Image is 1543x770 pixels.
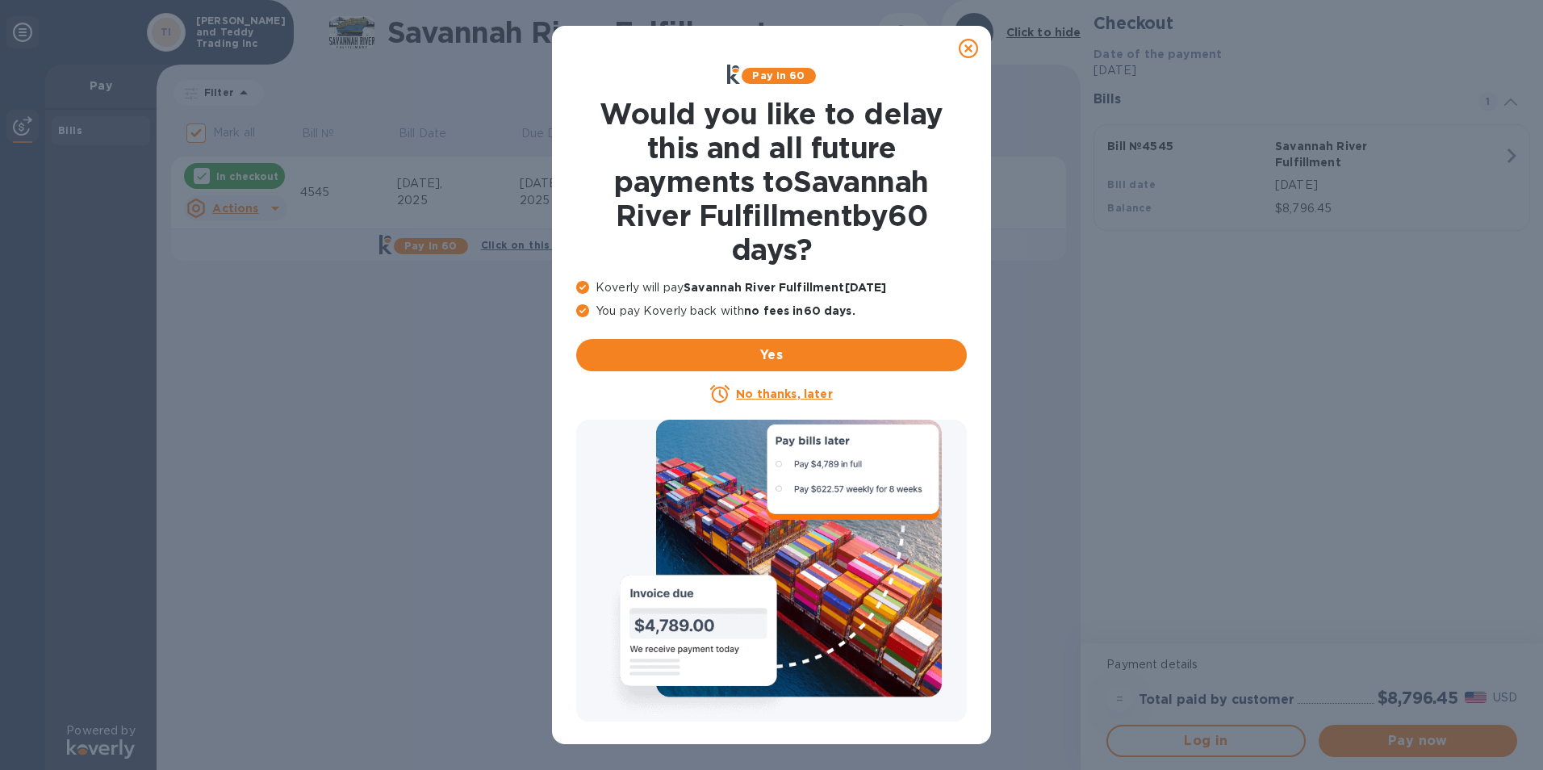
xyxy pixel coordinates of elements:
p: Koverly will pay [576,279,967,296]
h1: Would you like to delay this and all future payments to Savannah River Fulfillment by 60 days ? [576,97,967,266]
p: You pay Koverly back with [576,303,967,320]
button: Yes [576,339,967,371]
u: No thanks, later [736,387,832,400]
span: Yes [589,345,954,365]
b: Pay in 60 [752,69,805,82]
b: Savannah River Fulfillment [DATE] [684,281,886,294]
b: no fees in 60 days . [744,304,855,317]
